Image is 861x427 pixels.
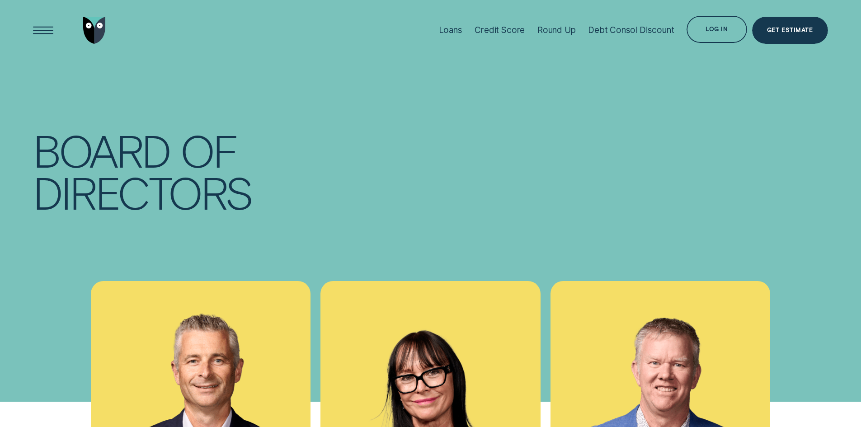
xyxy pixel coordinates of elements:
[83,17,106,44] img: Wisr
[33,129,252,213] h4: Board of Directors
[180,129,237,171] div: of
[33,129,170,171] div: Board
[33,171,252,213] div: Directors
[475,25,525,35] div: Credit Score
[537,25,576,35] div: Round Up
[687,16,747,43] button: Log in
[439,25,462,35] div: Loans
[752,17,828,44] a: Get Estimate
[30,17,57,44] button: Open Menu
[588,25,674,35] div: Debt Consol Discount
